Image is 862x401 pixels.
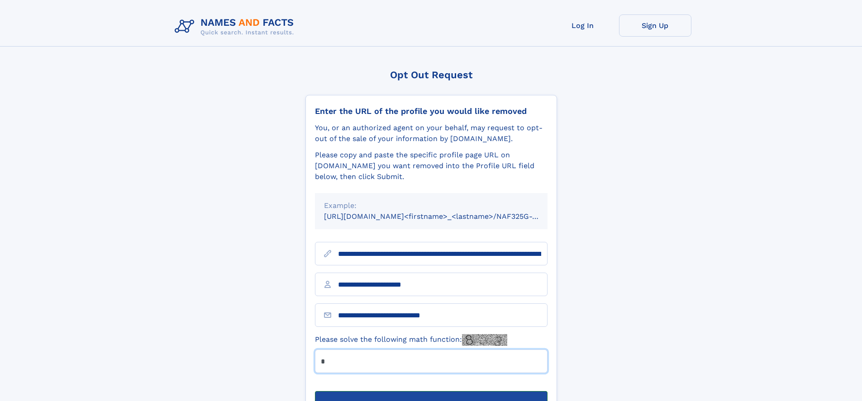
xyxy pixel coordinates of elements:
a: Log In [547,14,619,37]
div: Enter the URL of the profile you would like removed [315,106,548,116]
img: Logo Names and Facts [171,14,301,39]
div: Opt Out Request [305,69,557,80]
a: Sign Up [619,14,691,37]
div: You, or an authorized agent on your behalf, may request to opt-out of the sale of your informatio... [315,123,548,144]
div: Example: [324,200,538,211]
div: Please copy and paste the specific profile page URL on [DOMAIN_NAME] you want removed into the Pr... [315,150,548,182]
label: Please solve the following math function: [315,334,507,346]
small: [URL][DOMAIN_NAME]<firstname>_<lastname>/NAF325G-xxxxxxxx [324,212,565,221]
